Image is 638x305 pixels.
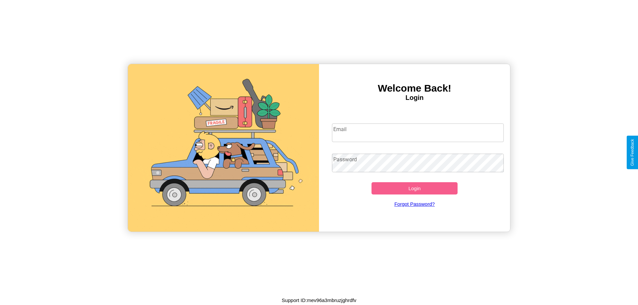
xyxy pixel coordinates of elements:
[128,64,319,232] img: gif
[372,182,458,194] button: Login
[319,94,510,102] h4: Login
[319,83,510,94] h3: Welcome Back!
[282,296,356,305] p: Support ID: mev96a3mbruzjghrdfv
[329,194,501,213] a: Forgot Password?
[630,139,635,166] div: Give Feedback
